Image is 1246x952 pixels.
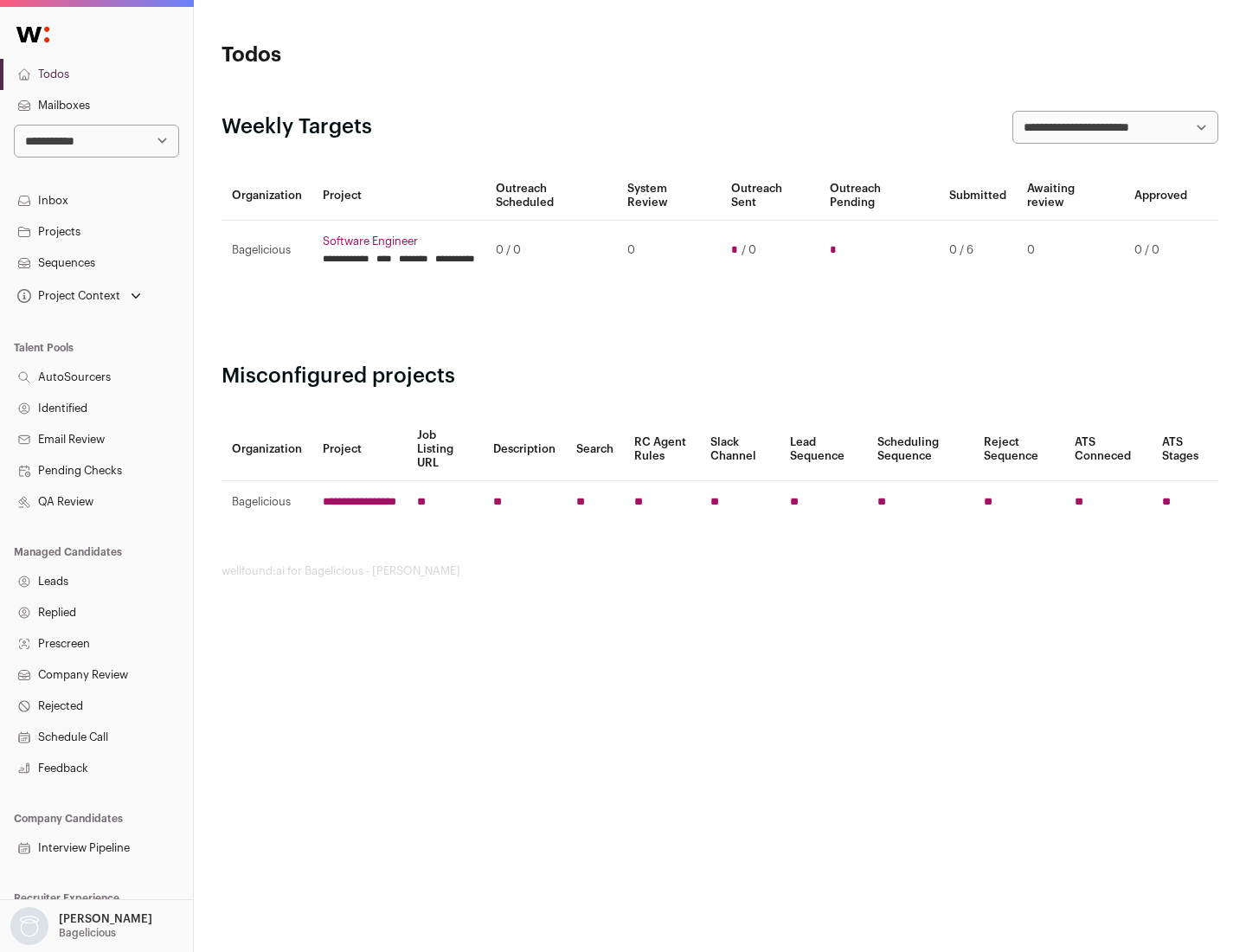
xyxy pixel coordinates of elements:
[566,418,624,481] th: Search
[700,418,780,481] th: Slack Channel
[222,221,312,280] td: Bagelicious
[1124,171,1198,221] th: Approved
[222,481,312,524] td: Bagelicious
[485,171,617,221] th: Outreach Scheduled
[222,363,1218,390] h2: Misconfigured projects
[819,171,938,221] th: Outreach Pending
[222,171,312,221] th: Organization
[939,221,1017,280] td: 0 / 6
[867,418,973,481] th: Scheduling Sequence
[617,171,720,221] th: System Review
[407,418,483,481] th: Job Listing URL
[617,221,720,280] td: 0
[14,289,120,303] div: Project Context
[14,284,145,308] button: Open dropdown
[59,926,116,940] p: Bagelicious
[1064,418,1151,481] th: ATS Conneced
[222,564,1218,578] footer: wellfound:ai for Bagelicious - [PERSON_NAME]
[485,221,617,280] td: 0 / 0
[742,243,756,257] span: / 0
[59,912,152,926] p: [PERSON_NAME]
[1017,221,1124,280] td: 0
[1017,171,1124,221] th: Awaiting review
[222,418,312,481] th: Organization
[1152,418,1218,481] th: ATS Stages
[7,17,59,52] img: Wellfound
[624,418,699,481] th: RC Agent Rules
[312,418,407,481] th: Project
[973,418,1065,481] th: Reject Sequence
[483,418,566,481] th: Description
[721,171,820,221] th: Outreach Sent
[10,907,48,945] img: nopic.png
[7,907,156,945] button: Open dropdown
[222,42,554,69] h1: Todos
[1124,221,1198,280] td: 0 / 0
[222,113,372,141] h2: Weekly Targets
[312,171,485,221] th: Project
[780,418,867,481] th: Lead Sequence
[323,235,475,248] a: Software Engineer
[939,171,1017,221] th: Submitted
